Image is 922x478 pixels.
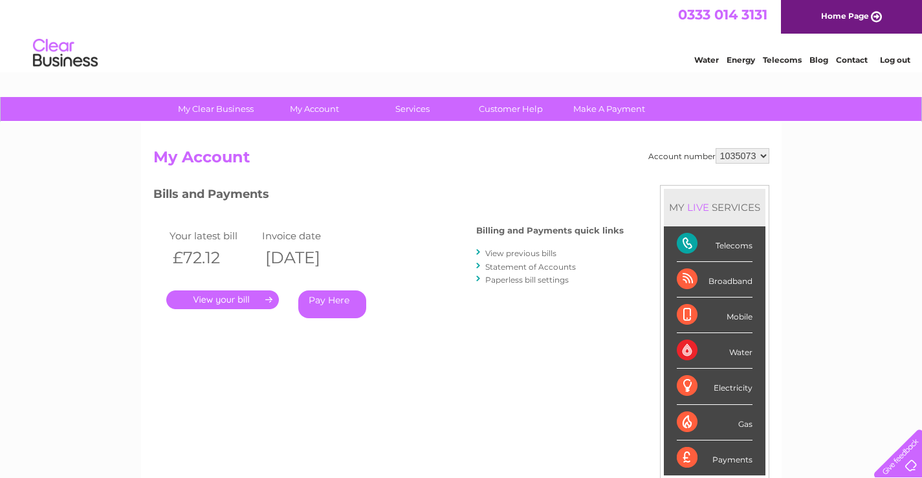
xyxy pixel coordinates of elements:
div: Electricity [677,369,752,404]
div: MY SERVICES [664,189,765,226]
a: 0333 014 3131 [678,6,767,23]
a: View previous bills [485,248,556,258]
a: Customer Help [457,97,564,121]
th: £72.12 [166,244,259,271]
div: Water [677,333,752,369]
div: Payments [677,440,752,475]
h2: My Account [153,148,769,173]
a: . [166,290,279,309]
a: Telecoms [763,55,802,65]
div: Gas [677,405,752,440]
a: Paperless bill settings [485,275,569,285]
div: Clear Business is a trading name of Verastar Limited (registered in [GEOGRAPHIC_DATA] No. 3667643... [156,7,767,63]
div: Mobile [677,298,752,333]
a: Statement of Accounts [485,262,576,272]
div: Broadband [677,262,752,298]
a: Make A Payment [556,97,663,121]
a: Services [359,97,466,121]
a: Contact [836,55,868,65]
a: Log out [880,55,910,65]
td: Invoice date [259,227,352,244]
h3: Bills and Payments [153,185,624,208]
a: Energy [727,55,755,65]
div: LIVE [685,201,712,213]
a: My Account [261,97,368,121]
a: Blog [809,55,828,65]
div: Telecoms [677,226,752,262]
img: logo.png [32,34,98,73]
td: Your latest bill [166,227,259,244]
h4: Billing and Payments quick links [476,226,624,235]
a: Pay Here [298,290,366,318]
a: Water [694,55,719,65]
div: Account number [648,148,769,164]
th: [DATE] [259,244,352,271]
a: My Clear Business [162,97,269,121]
